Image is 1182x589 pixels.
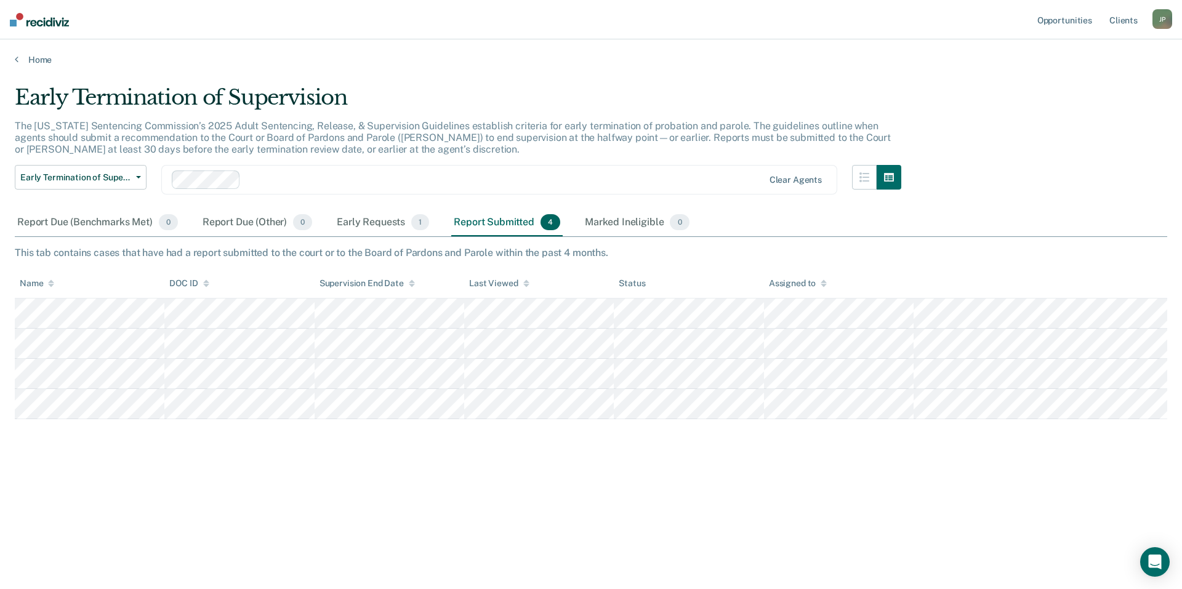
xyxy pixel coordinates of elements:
[20,172,131,183] span: Early Termination of Supervision
[20,278,54,289] div: Name
[619,278,645,289] div: Status
[582,209,692,236] div: Marked Ineligible0
[15,209,180,236] div: Report Due (Benchmarks Met)0
[293,214,312,230] span: 0
[15,85,901,120] div: Early Termination of Supervision
[411,214,429,230] span: 1
[15,120,891,155] p: The [US_STATE] Sentencing Commission’s 2025 Adult Sentencing, Release, & Supervision Guidelines e...
[320,278,415,289] div: Supervision End Date
[200,209,315,236] div: Report Due (Other)0
[451,209,563,236] div: Report Submitted4
[541,214,560,230] span: 4
[10,13,69,26] img: Recidiviz
[15,54,1167,65] a: Home
[670,214,689,230] span: 0
[769,278,827,289] div: Assigned to
[1152,9,1172,29] button: JP
[15,165,147,190] button: Early Termination of Supervision
[770,175,822,185] div: Clear agents
[334,209,432,236] div: Early Requests1
[1152,9,1172,29] div: J P
[1140,547,1170,577] div: Open Intercom Messenger
[469,278,529,289] div: Last Viewed
[15,247,1167,258] div: This tab contains cases that have had a report submitted to the court or to the Board of Pardons ...
[159,214,178,230] span: 0
[169,278,209,289] div: DOC ID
